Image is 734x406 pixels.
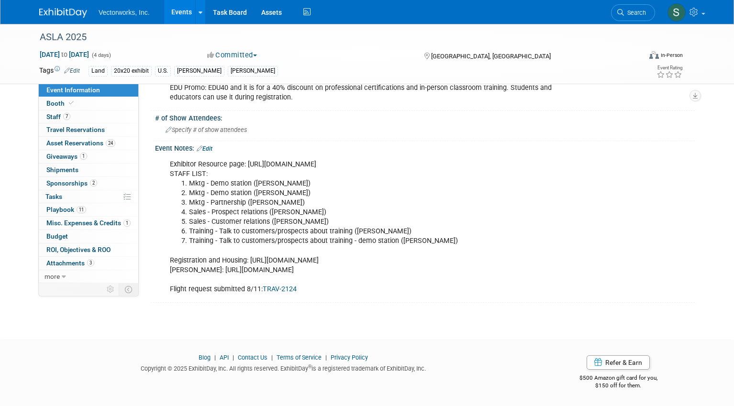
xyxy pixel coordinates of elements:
[39,50,89,59] span: [DATE] [DATE]
[46,232,68,240] span: Budget
[542,382,695,390] div: $150 off for them.
[39,217,138,230] a: Misc. Expenses & Credits1
[39,270,138,283] a: more
[90,179,97,187] span: 2
[60,51,69,58] span: to
[46,113,70,121] span: Staff
[228,66,278,76] div: [PERSON_NAME]
[64,67,80,74] a: Edit
[39,230,138,243] a: Budget
[46,166,78,174] span: Shipments
[323,354,329,361] span: |
[46,86,100,94] span: Event Information
[431,53,551,60] span: [GEOGRAPHIC_DATA], [GEOGRAPHIC_DATA]
[331,354,368,361] a: Privacy Policy
[39,362,527,373] div: Copyright © 2025 ExhibitDay, Inc. All rights reserved. ExhibitDay is a registered trademark of Ex...
[99,9,150,16] span: Vectorworks, Inc.
[39,164,138,176] a: Shipments
[44,273,60,280] span: more
[63,113,70,120] span: 7
[102,283,119,296] td: Personalize Event Tab Strip
[155,66,171,76] div: U.S.
[111,66,152,76] div: 20x20 exhibit
[45,193,62,200] span: Tasks
[39,110,138,123] a: Staff7
[204,50,261,60] button: Committed
[542,368,695,390] div: $500 Amazon gift card for you,
[106,140,115,147] span: 24
[39,66,80,77] td: Tags
[189,179,585,188] li: Mktg - Demo station ([PERSON_NAME])
[46,206,86,213] span: Playbook
[39,84,138,97] a: Event Information
[220,354,229,361] a: API
[238,354,267,361] a: Contact Us
[46,126,105,133] span: Travel Reservations
[611,4,655,21] a: Search
[199,354,211,361] a: Blog
[263,285,297,293] a: TRAV-2124
[46,153,87,160] span: Giveaways
[667,3,686,22] img: Sarah Angley
[39,203,138,216] a: Playbook11
[656,66,682,70] div: Event Rating
[189,217,585,227] li: Sales - Customer relations ([PERSON_NAME])
[46,246,111,253] span: ROI, Objectives & ROO
[39,150,138,163] a: Giveaways1
[649,51,659,59] img: Format-Inperson.png
[624,9,646,16] span: Search
[189,236,585,246] li: Training - Talk to customers/prospects about training - demo station ([PERSON_NAME])
[269,354,275,361] span: |
[77,206,86,213] span: 11
[39,97,138,110] a: Booth
[123,219,131,227] span: 1
[46,179,97,187] span: Sponsorships
[91,52,111,58] span: (4 days)
[39,137,138,150] a: Asset Reservations24
[277,354,322,361] a: Terms of Service
[588,50,683,64] div: Event Format
[163,155,590,299] div: Exhibitor Resource page: [URL][DOMAIN_NAME] STAFF LIST: Registration and Housing: [URL][DOMAIN_NA...
[46,219,131,227] span: Misc. Expenses & Credits
[80,153,87,160] span: 1
[39,8,87,18] img: ExhibitDay
[174,66,224,76] div: [PERSON_NAME]
[39,177,138,190] a: Sponsorships2
[308,364,311,369] sup: ®
[166,126,247,133] span: Specify # of show attendees
[89,66,108,76] div: Land
[39,190,138,203] a: Tasks
[39,123,138,136] a: Travel Reservations
[155,111,695,123] div: # of Show Attendees:
[69,100,74,106] i: Booth reservation complete
[119,283,139,296] td: Toggle Event Tabs
[189,198,585,208] li: Mktg - Partnership ([PERSON_NAME])
[46,259,94,267] span: Attachments
[230,354,236,361] span: |
[197,145,212,152] a: Edit
[660,52,683,59] div: In-Person
[189,208,585,217] li: Sales - Prospect relations ([PERSON_NAME])
[39,257,138,270] a: Attachments3
[46,139,115,147] span: Asset Reservations
[212,354,218,361] span: |
[587,355,650,370] a: Refer & Earn
[46,99,76,107] span: Booth
[155,141,695,154] div: Event Notes:
[189,227,585,236] li: Training - Talk to customers/prospects about training ([PERSON_NAME])
[36,29,628,46] div: ASLA 2025
[39,243,138,256] a: ROI, Objectives & ROO
[87,259,94,266] span: 3
[189,188,585,198] li: Mktg - Demo station ([PERSON_NAME])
